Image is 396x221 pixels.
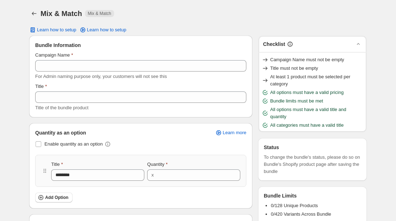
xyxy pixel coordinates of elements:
[37,27,76,33] span: Learn how to setup
[51,161,63,168] label: Title
[35,105,89,110] span: Title of the bundle product
[264,144,279,151] h3: Status
[25,25,81,35] button: Learn how to setup
[151,172,154,179] div: x
[270,122,344,129] span: All categories must have a valid title
[263,41,285,48] h3: Checklist
[270,89,344,96] span: All options must have a valid pricing
[270,73,363,88] span: At least 1 product must be selected per category
[87,27,127,33] span: Learn how to setup
[147,161,167,168] label: Quantity
[270,56,344,63] span: Campaign Name must not be empty
[44,141,103,147] span: Enable quantity as an option
[35,42,81,49] span: Bundle Information
[271,203,318,208] span: 0/128 Unique Products
[270,65,318,72] span: Title must not be empty
[45,195,68,200] span: Add Option
[35,129,86,136] span: Quantity as an option
[35,193,73,202] button: Add Option
[264,192,297,199] h3: Bundle Limits
[41,9,82,18] h1: Mix & Match
[35,83,47,90] label: Title
[270,106,363,120] span: All options must have a valid title and quantity
[211,128,251,138] a: Learn more
[223,130,246,136] span: Learn more
[271,211,331,217] span: 0/420 Variants Across Bundle
[264,154,361,175] span: To change the bundle's status, please do so on Bundle's Shopify product page after saving the bundle
[270,98,323,105] span: Bundle limits must be met
[88,11,111,16] span: Mix & Match
[75,25,131,35] a: Learn how to setup
[29,9,39,19] button: Back
[35,74,167,79] span: For Admin naming purpose only, your customers will not see this
[35,52,73,59] label: Campaign Name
